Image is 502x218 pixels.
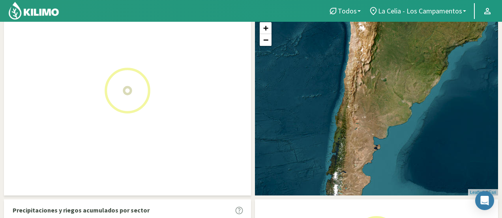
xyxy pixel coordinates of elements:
[13,205,150,215] p: Precipitaciones y riegos acumulados por sector
[88,51,167,130] img: Loading...
[338,7,357,15] span: Todos
[8,1,60,20] img: Kilimo
[260,22,272,34] a: Zoom in
[468,189,498,196] div: | ©
[260,34,272,46] a: Zoom out
[470,190,483,195] a: Leaflet
[378,7,462,15] span: La Celia - Los Campamentos
[475,191,494,210] div: Open Intercom Messenger
[489,190,496,195] a: Esri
